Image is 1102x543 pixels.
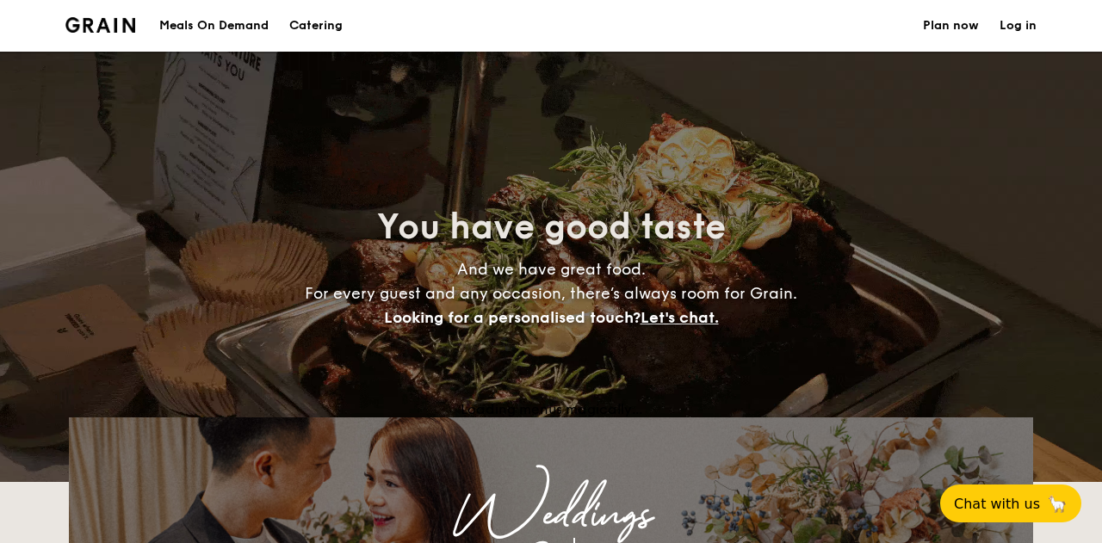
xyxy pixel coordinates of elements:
[220,500,882,531] div: Weddings
[940,484,1081,522] button: Chat with us🦙
[1047,494,1068,514] span: 🦙
[65,17,135,33] img: Grain
[65,17,135,33] a: Logotype
[641,308,719,327] span: Let's chat.
[954,496,1040,512] span: Chat with us
[69,401,1033,417] div: Loading menus magically...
